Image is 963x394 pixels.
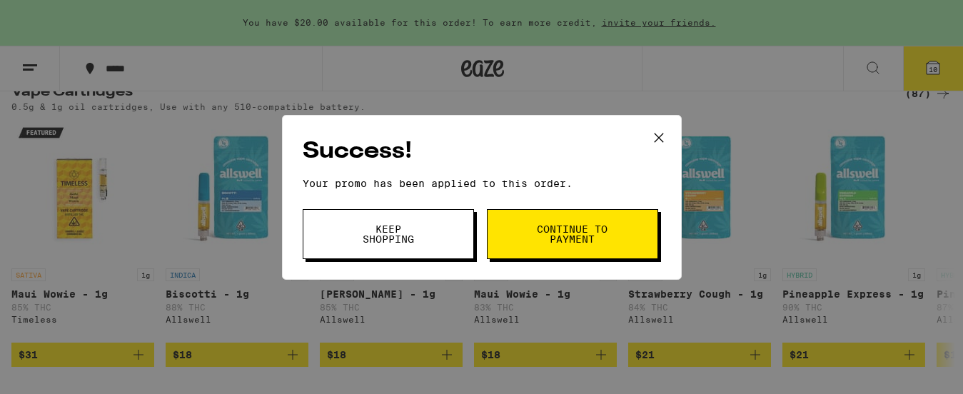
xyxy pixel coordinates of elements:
span: Hi. Need any help? [9,10,103,21]
button: Continue to payment [487,209,658,259]
button: Keep Shopping [303,209,474,259]
span: Continue to payment [536,224,609,244]
span: Keep Shopping [352,224,425,244]
h2: Success! [303,136,661,168]
p: Your promo has been applied to this order. [303,178,661,189]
